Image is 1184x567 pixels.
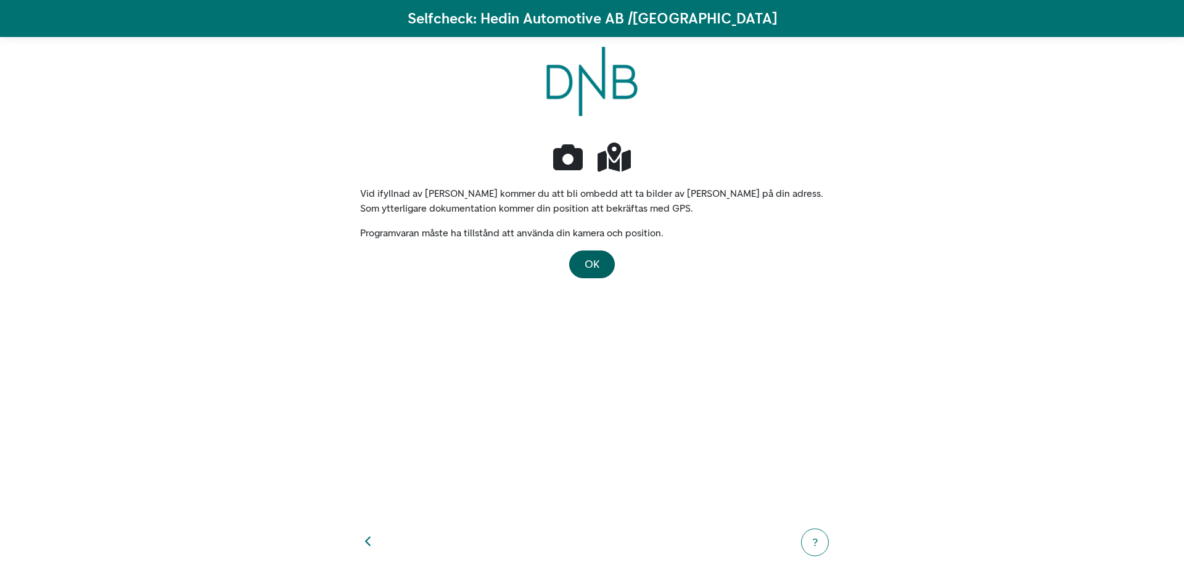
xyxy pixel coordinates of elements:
[585,257,599,271] span: OK
[360,226,824,241] p: Programvaran måste ha tillstånd att använda din kamera och position.
[809,534,821,551] div: ?
[801,529,829,557] button: ?
[408,10,777,28] h1: Selfcheck: Hedin Automotive AB /[GEOGRAPHIC_DATA]
[360,186,824,216] p: Vid ifyllnad av [PERSON_NAME] kommer du att bli ombedd att ta bilder av [PERSON_NAME] på din adre...
[569,250,615,278] button: OK
[546,47,637,116] img: DNB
